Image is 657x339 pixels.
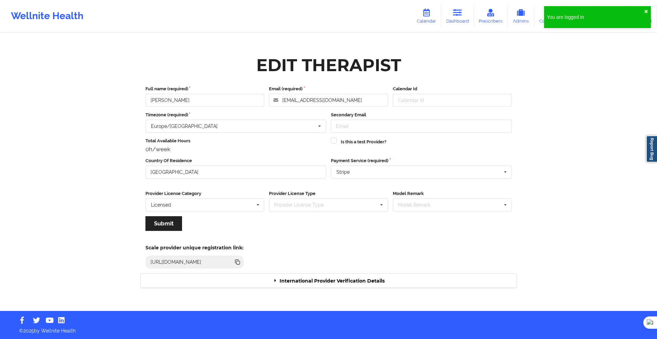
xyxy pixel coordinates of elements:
[272,201,334,209] div: Provider License Type
[474,5,508,27] a: Prescribers
[145,245,244,251] h5: Scale provider unique registration link:
[336,170,350,174] div: Stripe
[396,201,440,209] div: Model Remark
[644,9,648,14] button: close
[145,146,326,153] div: 0h/week
[145,138,326,144] label: Total Available Hours
[393,86,512,92] label: Calendar Id
[145,86,265,92] label: Full name (required)
[507,5,534,27] a: Admins
[269,86,388,92] label: Email (required)
[145,94,265,107] input: Full name
[269,190,388,197] label: Provider License Type
[341,139,386,145] label: Is this a test Provider?
[393,94,512,107] input: Calendar Id
[331,120,512,133] input: Email
[412,5,441,27] a: Calendar
[148,259,204,265] div: [URL][DOMAIN_NAME]
[646,135,657,162] a: Report Bug
[534,5,563,27] a: Coaches
[331,157,512,164] label: Payment Service (required)
[331,112,512,118] label: Secondary Email
[269,94,388,107] input: Email address
[145,190,265,197] label: Provider License Category
[151,203,171,207] div: Licensed
[14,323,643,334] p: © 2025 by Wellnite Health
[141,274,517,288] div: International Provider Verification Details
[145,157,326,164] label: Country Of Residence
[547,14,644,21] div: You are logged in
[145,112,326,118] label: Timezone (required)
[441,5,474,27] a: Dashboard
[145,216,182,231] button: Submit
[393,190,512,197] label: Model Remark
[151,124,218,129] div: Europe/[GEOGRAPHIC_DATA]
[256,54,401,76] div: Edit Therapist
